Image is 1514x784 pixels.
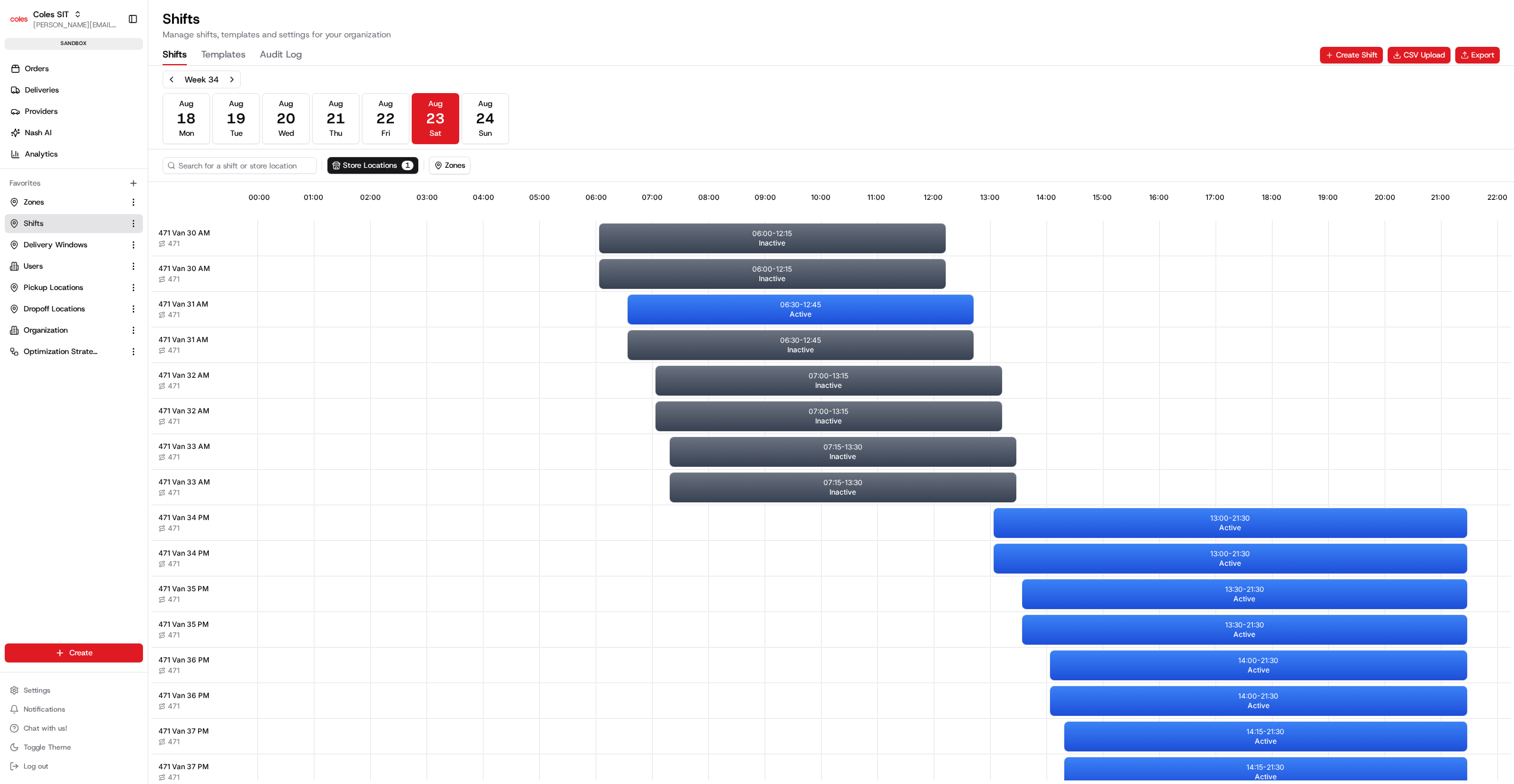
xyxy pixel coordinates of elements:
[430,128,441,139] span: Sat
[158,299,208,309] span: 471 Van 31 AM
[1219,559,1241,568] span: Active
[1219,523,1241,533] span: Active
[752,229,792,238] p: 06:00 - 12:15
[362,93,409,144] button: Aug22Fri
[158,275,180,284] button: 471
[326,109,345,128] span: 21
[312,93,360,144] button: Aug21Thu
[163,45,187,65] button: Shifts
[69,648,93,658] span: Create
[1225,585,1264,594] p: 13:30 - 21:30
[1149,193,1169,202] span: 16:00
[168,275,180,284] span: 471
[224,71,240,88] button: Next week
[230,128,243,139] span: Tue
[1255,772,1277,782] span: Active
[829,487,856,497] span: Inactive
[158,584,209,594] span: 471 Van 35 PM
[24,346,98,357] span: Optimization Strategy
[262,93,310,144] button: Aug20Wed
[177,109,196,128] span: 18
[1246,763,1284,772] p: 14:15 - 21:30
[25,149,58,160] span: Analytics
[5,5,123,33] button: Coles SITColes SIT[PERSON_NAME][EMAIL_ADDRESS][PERSON_NAME][PERSON_NAME][DOMAIN_NAME]
[168,737,180,747] span: 471
[168,773,180,782] span: 471
[815,381,842,390] span: Inactive
[179,98,193,109] span: Aug
[158,513,209,522] span: 471 Van 34 PM
[158,452,180,462] button: 471
[1318,193,1338,202] span: 19:00
[278,128,294,139] span: Wed
[158,549,209,558] span: 471 Van 34 PM
[158,702,180,711] button: 471
[158,524,180,533] button: 471
[158,630,180,640] button: 471
[33,8,69,20] button: Coles SIT
[185,74,219,85] div: Week 34
[1431,193,1450,202] span: 21:00
[1093,193,1112,202] span: 15:00
[586,193,607,202] span: 06:00
[829,452,856,461] span: Inactive
[823,442,863,452] p: 07:15 - 13:30
[163,71,180,88] button: Previous week
[158,559,180,569] button: 471
[780,300,821,310] p: 06:30 - 12:45
[158,406,209,416] span: 471 Van 32 AM
[158,239,180,248] button: 471
[158,666,180,675] button: 471
[5,214,143,233] button: Shifts
[1320,47,1383,63] button: Create Shift
[473,193,494,202] span: 04:00
[1388,47,1451,63] a: CSV Upload
[9,218,124,229] a: Shifts
[24,686,50,695] span: Settings
[24,240,87,250] span: Delivery Windows
[5,59,148,78] a: Orders
[5,342,143,361] button: Optimization Strategy
[249,193,270,202] span: 00:00
[158,737,180,747] button: 471
[5,81,148,100] a: Deliveries
[815,416,842,426] span: Inactive
[430,157,470,174] button: Zones
[24,261,43,272] span: Users
[279,98,293,109] span: Aug
[752,264,792,274] p: 06:00 - 12:15
[25,128,52,138] span: Nash AI
[360,193,381,202] span: 02:00
[5,682,143,699] button: Settings
[168,630,180,640] span: 471
[9,282,124,293] a: Pickup Locations
[158,371,209,380] span: 471 Van 32 AM
[5,758,143,775] button: Log out
[24,705,65,714] span: Notifications
[5,257,143,276] button: Users
[168,310,180,320] span: 471
[9,261,124,272] a: Users
[229,98,243,109] span: Aug
[1225,620,1264,630] p: 13:30 - 21:30
[9,304,124,314] a: Dropoff Locations
[5,235,143,254] button: Delivery Windows
[924,193,943,202] span: 12:00
[1233,630,1255,639] span: Active
[755,193,776,202] span: 09:00
[158,335,208,345] span: 471 Van 31 AM
[479,128,492,139] span: Sun
[158,762,209,772] span: 471 Van 37 PM
[168,239,180,248] span: 471
[158,726,209,736] span: 471 Van 37 PM
[476,109,495,128] span: 24
[1036,193,1056,202] span: 14:00
[9,197,124,208] a: Zones
[5,720,143,737] button: Chat with us!
[33,20,118,30] button: [PERSON_NAME][EMAIL_ADDRESS][PERSON_NAME][PERSON_NAME][DOMAIN_NAME]
[163,28,391,40] p: Manage shifts, templates and settings for your organization
[759,274,785,283] span: Inactive
[329,128,342,139] span: Thu
[811,193,831,202] span: 10:00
